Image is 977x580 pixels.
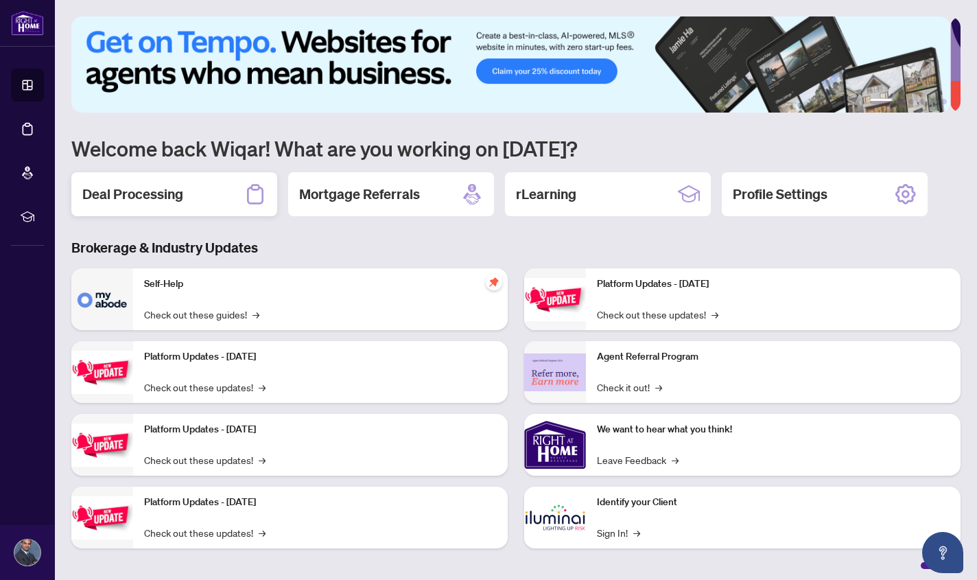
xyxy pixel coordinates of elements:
[930,99,936,104] button: 5
[486,274,502,290] span: pushpin
[71,496,133,540] img: Platform Updates - July 8, 2025
[597,422,950,437] p: We want to hear what you think!
[597,452,679,467] a: Leave Feedback→
[633,525,640,540] span: →
[870,99,892,104] button: 1
[71,16,950,113] img: Slide 0
[259,452,266,467] span: →
[897,99,903,104] button: 2
[597,307,718,322] a: Check out these updates!→
[144,349,497,364] p: Platform Updates - [DATE]
[672,452,679,467] span: →
[11,10,44,36] img: logo
[597,525,640,540] a: Sign In!→
[524,353,586,391] img: Agent Referral Program
[252,307,259,322] span: →
[733,185,827,204] h2: Profile Settings
[919,99,925,104] button: 4
[597,277,950,292] p: Platform Updates - [DATE]
[14,540,40,566] img: Profile Icon
[524,278,586,321] img: Platform Updates - June 23, 2025
[655,380,662,395] span: →
[144,422,497,437] p: Platform Updates - [DATE]
[524,414,586,476] img: We want to hear what you think!
[144,380,266,395] a: Check out these updates!→
[144,452,266,467] a: Check out these updates!→
[144,495,497,510] p: Platform Updates - [DATE]
[259,525,266,540] span: →
[711,307,718,322] span: →
[597,495,950,510] p: Identify your Client
[144,307,259,322] a: Check out these guides!→
[516,185,576,204] h2: rLearning
[524,487,586,548] img: Identify your Client
[144,277,497,292] p: Self-Help
[71,135,961,161] h1: Welcome back Wiqar! What are you working on [DATE]?
[71,268,133,330] img: Self-Help
[71,351,133,394] img: Platform Updates - September 16, 2025
[299,185,420,204] h2: Mortgage Referrals
[908,99,914,104] button: 3
[71,424,133,467] img: Platform Updates - July 21, 2025
[922,532,963,573] button: Open asap
[941,99,947,104] button: 6
[597,380,662,395] a: Check it out!→
[71,238,961,257] h3: Brokerage & Industry Updates
[144,525,266,540] a: Check out these updates!→
[259,380,266,395] span: →
[82,185,183,204] h2: Deal Processing
[597,349,950,364] p: Agent Referral Program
